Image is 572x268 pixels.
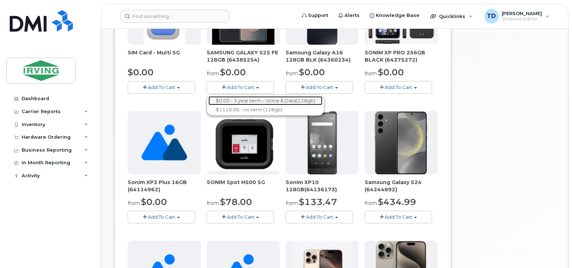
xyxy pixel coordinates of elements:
span: Add To Cart [306,214,333,220]
span: Wireless Admin [502,16,542,22]
input: Find something... [120,10,229,23]
small: from [207,70,219,77]
button: Add To Cart [286,81,353,94]
div: SONIM XP PRO 256GB BLACK (64375272) [365,49,438,63]
span: Add To Cart [148,84,175,90]
span: Add To Cart [148,214,175,220]
button: Add To Cart [207,81,274,94]
button: Add To Cart [128,211,195,223]
span: $0.00 [141,197,167,207]
span: Add To Cart [385,84,412,90]
div: Sonim XP3 Plus 16GB (64114962) [128,179,201,193]
small: from [286,70,298,77]
a: $1110.00 - no term (128gb) [208,105,322,114]
span: Add To Cart [306,84,333,90]
img: XP10.jpg [308,111,337,174]
div: SAMSUNG GALAXY S25 FE 128GB (64385254) [207,49,280,63]
span: Add To Cart [227,214,254,220]
span: $0.00 [378,67,404,77]
small: from [128,200,140,206]
div: Tricia Downard [479,9,555,23]
img: s24.jpg [375,111,428,174]
small: from [365,200,377,206]
div: Samsung Galaxy A16 128GB BLK (64360234) [286,49,359,63]
span: TD [487,12,496,21]
a: $0.00 - 3 year term – Voice & Data(128gb) [208,96,322,105]
button: Add To Cart [128,81,195,94]
small: from [207,200,219,206]
span: $133.47 [299,197,337,207]
button: Add To Cart [286,211,353,223]
div: SIM Card - Multi 5G [128,49,201,63]
span: $0.00 [299,67,325,77]
img: no_image_found-2caef05468ed5679b831cfe6fc140e25e0c280774317ffc20a367ab7fd17291e.png [141,111,187,174]
span: Quicklinks [439,13,465,19]
span: [PERSON_NAME] [502,10,542,16]
span: Add To Cart [227,84,254,90]
span: Alerts [344,12,360,19]
a: Support [297,8,333,23]
span: $0.00 [128,67,154,77]
button: Add To Cart [365,81,432,94]
span: $78.00 [220,197,252,207]
div: Samsung Galaxy S24 (64244892) [365,179,438,193]
span: Support [308,12,328,19]
div: SONIM Spot H500 5G [207,179,280,193]
button: Add To Cart [207,211,274,223]
span: $0.00 [220,67,246,77]
img: SONIM.png [207,115,280,171]
span: Add To Cart [385,214,412,220]
span: $434.99 [378,197,416,207]
small: from [286,200,298,206]
div: Sonim XP10 128GB(64136173) [286,179,359,193]
span: Knowledge Base [376,12,419,19]
small: from [365,70,377,77]
div: Quicklinks [425,9,478,23]
a: Alerts [333,8,365,23]
a: Knowledge Base [365,8,424,23]
button: Add To Cart [365,211,432,223]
